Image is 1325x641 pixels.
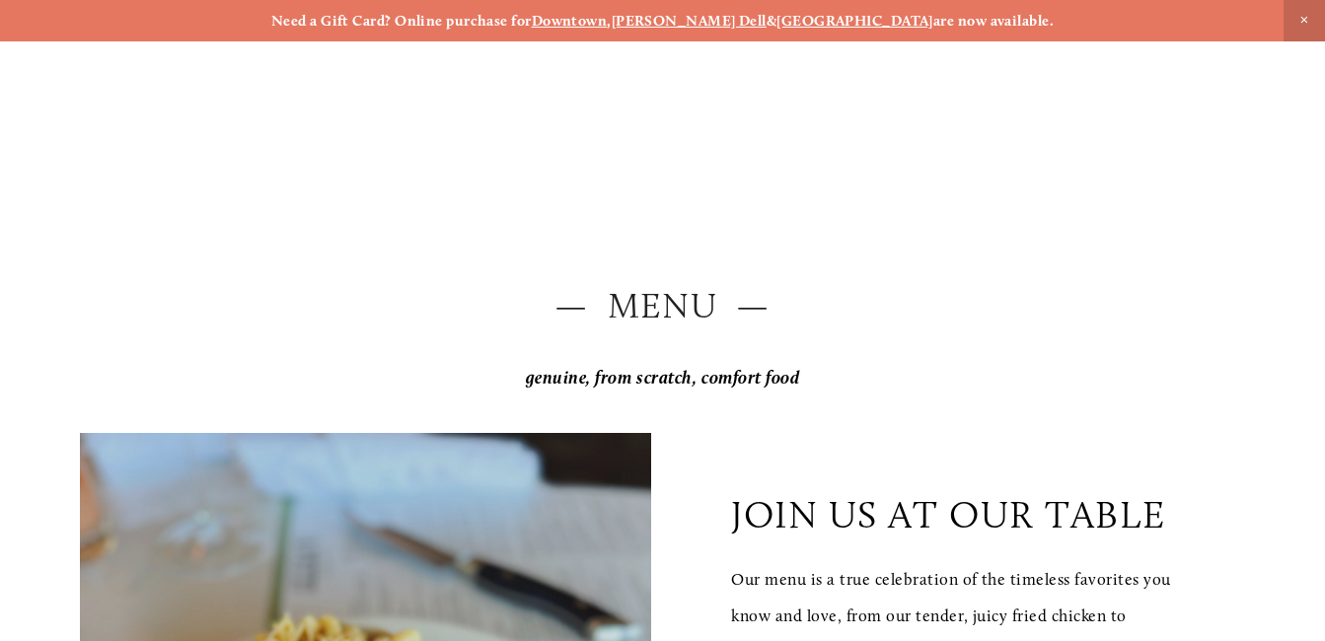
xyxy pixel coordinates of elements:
[776,12,933,30] a: [GEOGRAPHIC_DATA]
[526,367,800,389] em: genuine, from scratch, comfort food
[607,12,611,30] strong: ,
[271,12,532,30] strong: Need a Gift Card? Online purchase for
[80,282,1246,331] h2: — Menu —
[933,12,1054,30] strong: are now available.
[731,492,1166,537] p: join us at our table
[532,12,608,30] a: Downtown
[612,12,767,30] a: [PERSON_NAME] Dell
[767,12,776,30] strong: &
